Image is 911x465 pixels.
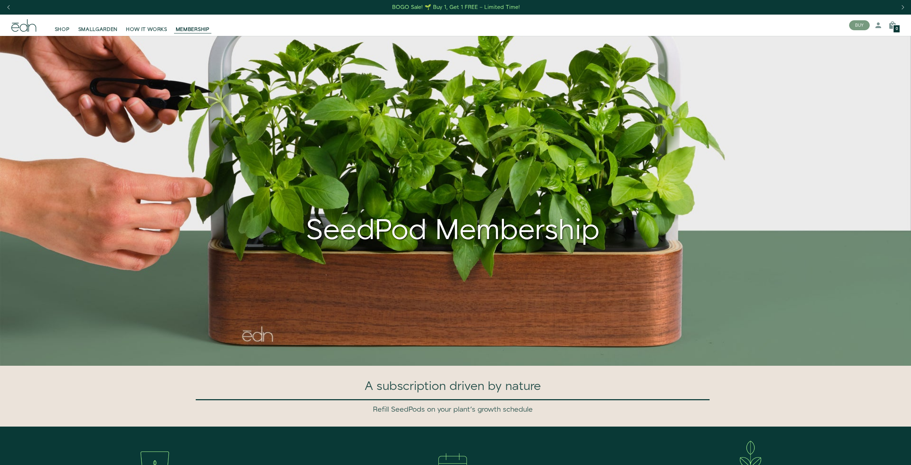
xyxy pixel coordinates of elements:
[392,2,521,13] a: BOGO Sale! 🌱 Buy 1, Get 1 FREE – Limited Time!
[122,17,171,33] a: HOW IT WORKS
[51,17,74,33] a: SHOP
[126,26,167,33] span: HOW IT WORKS
[182,380,723,393] h1: A subscription driven by nature
[182,406,723,414] h3: Refill SeedPods on your plant's growth schedule
[78,26,118,33] span: SMALLGARDEN
[896,27,898,31] span: 0
[849,20,870,30] button: BUY
[172,17,214,33] a: MEMBERSHIP
[55,26,70,33] span: SHOP
[74,17,122,33] a: SMALLGARDEN
[392,4,520,11] div: BOGO Sale! 🌱 Buy 1, Get 1 FREE – Limited Time!
[176,26,210,33] span: MEMBERSHIP
[11,197,894,248] div: SeedPod Membership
